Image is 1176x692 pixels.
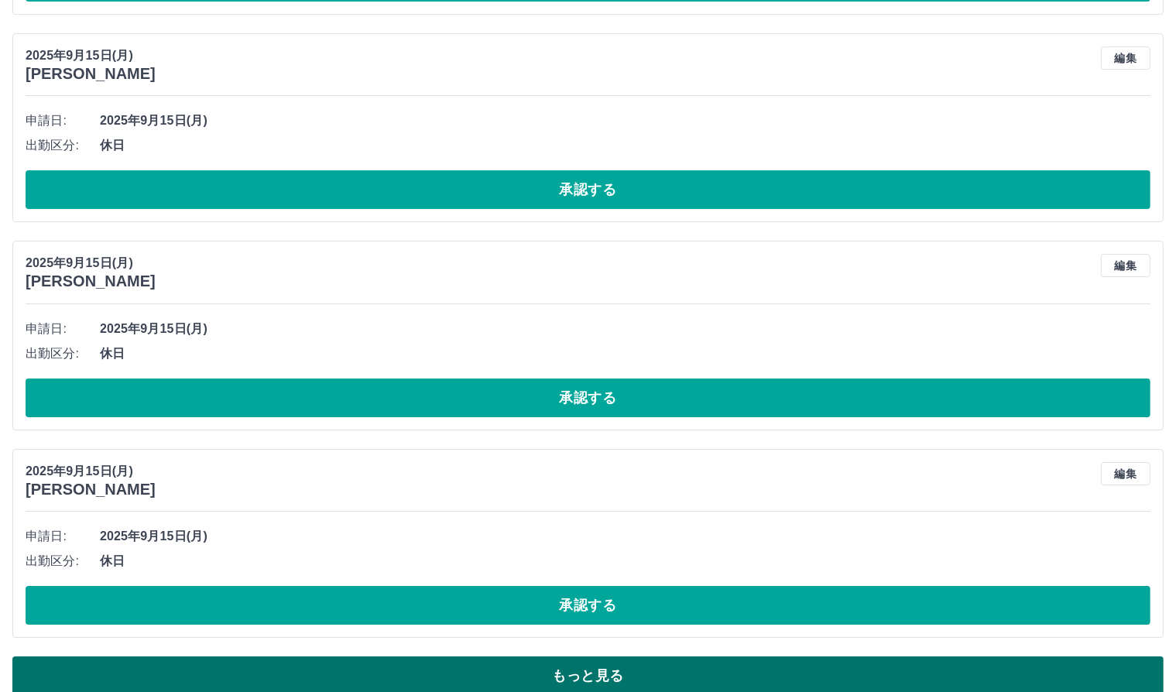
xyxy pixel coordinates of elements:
span: 申請日: [26,320,100,338]
h3: [PERSON_NAME] [26,481,156,498]
button: 編集 [1101,462,1150,485]
span: 休日 [100,552,1150,570]
button: 編集 [1101,46,1150,70]
span: 2025年9月15日(月) [100,527,1150,546]
span: 休日 [100,344,1150,363]
button: 承認する [26,586,1150,625]
h3: [PERSON_NAME] [26,65,156,83]
p: 2025年9月15日(月) [26,254,156,272]
span: 出勤区分: [26,136,100,155]
h3: [PERSON_NAME] [26,272,156,290]
span: 出勤区分: [26,344,100,363]
button: 承認する [26,379,1150,417]
span: 2025年9月15日(月) [100,111,1150,130]
p: 2025年9月15日(月) [26,462,156,481]
p: 2025年9月15日(月) [26,46,156,65]
span: 申請日: [26,111,100,130]
span: 申請日: [26,527,100,546]
button: 編集 [1101,254,1150,277]
span: 休日 [100,136,1150,155]
button: 承認する [26,170,1150,209]
span: 2025年9月15日(月) [100,320,1150,338]
span: 出勤区分: [26,552,100,570]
